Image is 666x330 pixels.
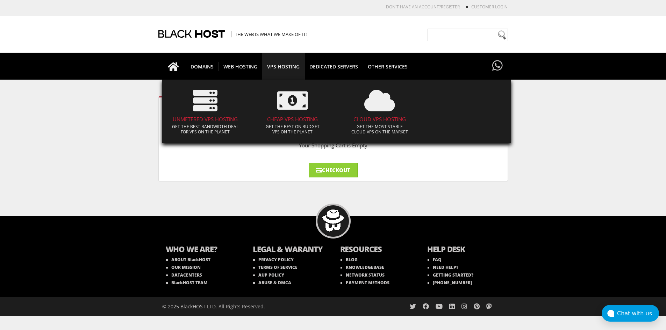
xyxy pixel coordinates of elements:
a: TERMS OF SERVICE [253,264,298,270]
input: Need help? [428,29,508,41]
li: Don't have an account? [375,4,460,10]
h4: UNMETERED VPS HOSTING [167,116,244,122]
button: Chat with us [602,305,659,322]
h4: CHEAP VPS HOSTING [254,116,331,122]
b: LEGAL & WARANTY [253,244,326,256]
span: DOMAINS [186,62,219,71]
a: PRIVACY POLICY [253,257,294,263]
p: Get the best on budget VPS on the planet [254,124,331,134]
b: HELP DESK [427,244,501,256]
a: CLOUD VPS HOSTING Get the Most stableCloud VPS on the market [338,83,422,140]
a: UNMETERED VPS HOSTING Get the best bandwidth dealfor VPS on the planet [164,83,248,140]
a: BLOG [341,257,358,263]
img: BlackHOST mascont, Blacky. [322,210,344,232]
a: Checkout [309,163,358,177]
a: WEB HOSTING [219,53,263,80]
div: Your Shopping Cart is Empty [162,135,504,156]
h4: CLOUD VPS HOSTING [342,116,418,122]
a: Customer Login [471,4,508,10]
a: DATACENTERS [166,272,202,278]
div: © 2025 BlackHOST LTD. All Rights Reserved. [162,297,330,316]
a: DEDICATED SERVERS [305,53,363,80]
p: Get the best bandwidth deal for VPS on the planet [167,124,244,134]
a: DOMAINS [186,53,219,80]
span: The Web is what we make of it! [231,31,307,37]
a: VPS HOSTING [262,53,305,80]
span: WEB HOSTING [219,62,263,71]
span: OTHER SERVICES [363,62,413,71]
a: BlackHOST TEAM [166,280,208,286]
a: ABOUT BlackHOST [166,257,210,263]
div: Chat with us [617,310,659,317]
a: CHEAP VPS HOSTING Get the best on budgetVPS on the planet [251,83,335,140]
b: WHO WE ARE? [166,244,239,256]
a: Go to homepage [161,53,186,80]
a: NETWORK STATUS [341,272,385,278]
a: REGISTER [441,4,460,10]
span: VPS HOSTING [262,62,305,71]
a: KNOWLEDGEBASE [341,264,384,270]
a: ABUSE & DMCA [253,280,291,286]
span: DEDICATED SERVERS [305,62,363,71]
p: Get the Most stable Cloud VPS on the market [342,124,418,134]
a: GETTING STARTED? [428,272,473,278]
a: AUP POLICY [253,272,284,278]
a: Have questions? [490,53,504,79]
b: RESOURCES [340,244,414,256]
a: OTHER SERVICES [363,53,413,80]
a: OUR MISSION [166,264,201,270]
a: PAYMENT METHODS [341,280,389,286]
a: FAQ [428,257,442,263]
a: [PHONE_NUMBER] [428,280,472,286]
a: NEED HELP? [428,264,458,270]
